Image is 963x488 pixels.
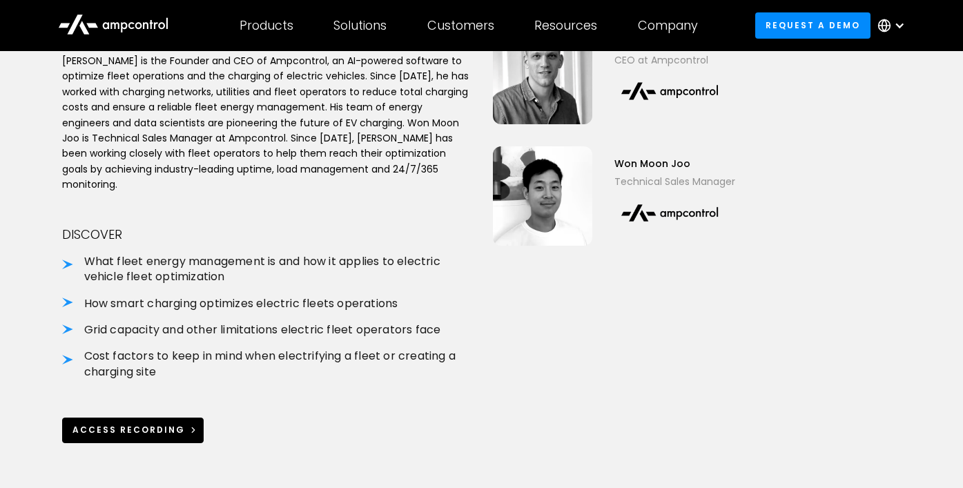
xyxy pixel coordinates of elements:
[638,18,698,33] div: Company
[62,296,471,311] li: How smart charging optimizes electric fleets operations
[427,18,494,33] div: Customers
[62,349,471,380] li: Cost factors to keep in mind when electrifying a fleet or creating a charging site
[62,418,204,443] a: ACCESS RECORDING
[534,18,597,33] div: Resources
[240,18,293,33] div: Products
[62,226,471,243] div: Discover
[755,12,871,38] a: Request a demo
[72,424,185,436] div: ACCESS RECORDING
[614,52,725,68] div: CEO at Ampcontrol
[62,322,471,338] li: Grid capacity and other limitations electric fleet operators face
[62,254,471,285] li: What fleet energy management is and how it applies to electric vehicle fleet optimization
[333,18,387,33] div: Solutions
[195,57,268,70] span: Phone number
[614,174,735,189] div: Technical Sales Manager
[614,156,735,171] div: Won Moon Joo
[62,53,471,193] p: [PERSON_NAME] is the Founder and CEO of Ampcontrol, an AI-powered software to optimize fleet oper...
